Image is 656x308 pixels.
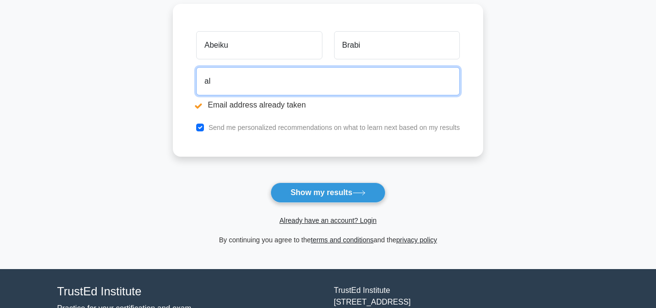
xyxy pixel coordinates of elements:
li: Email address already taken [196,99,460,111]
input: First name [196,31,322,59]
a: Already have an account? Login [279,217,376,224]
a: terms and conditions [311,236,373,244]
label: Send me personalized recommendations on what to learn next based on my results [208,124,460,131]
input: Last name [334,31,460,59]
div: By continuing you agree to the and the [167,234,489,246]
input: Email [196,67,460,95]
button: Show my results [270,182,385,203]
a: privacy policy [396,236,437,244]
h4: TrustEd Institute [57,285,322,299]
